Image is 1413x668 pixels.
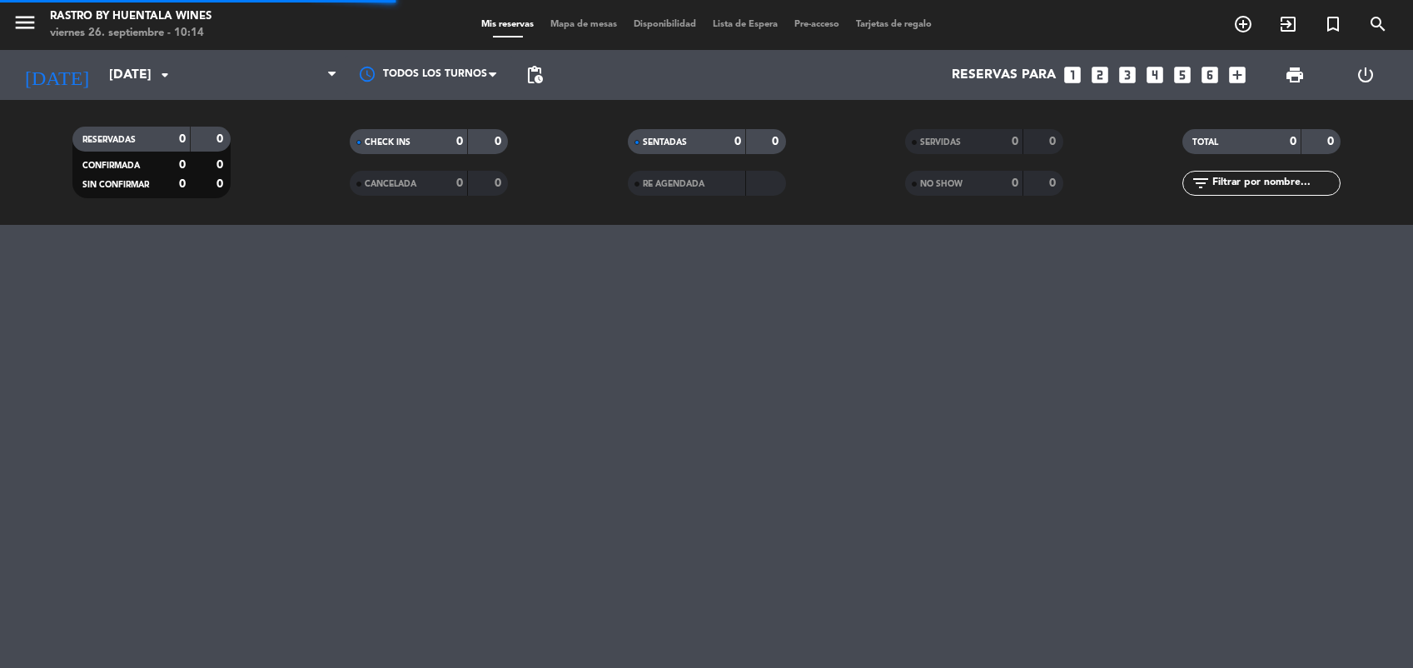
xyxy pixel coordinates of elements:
[643,180,704,188] span: RE AGENDADA
[155,65,175,85] i: arrow_drop_down
[1233,14,1253,34] i: add_circle_outline
[456,177,463,189] strong: 0
[365,180,416,188] span: CANCELADA
[1285,65,1305,85] span: print
[1327,136,1337,147] strong: 0
[1172,64,1193,86] i: looks_5
[1191,173,1211,193] i: filter_list
[50,25,211,42] div: viernes 26. septiembre - 10:14
[525,65,545,85] span: pending_actions
[1199,64,1221,86] i: looks_6
[1356,65,1376,85] i: power_settings_new
[1226,64,1248,86] i: add_box
[542,20,625,29] span: Mapa de mesas
[1278,14,1298,34] i: exit_to_app
[1144,64,1166,86] i: looks_4
[952,67,1056,83] span: Reservas para
[179,159,186,171] strong: 0
[12,10,37,41] button: menu
[82,162,140,170] span: CONFIRMADA
[1049,177,1059,189] strong: 0
[772,136,782,147] strong: 0
[1089,64,1111,86] i: looks_two
[365,138,410,147] span: CHECK INS
[1368,14,1388,34] i: search
[12,57,101,93] i: [DATE]
[1323,14,1343,34] i: turned_in_not
[495,177,505,189] strong: 0
[12,10,37,35] i: menu
[216,159,226,171] strong: 0
[1117,64,1138,86] i: looks_3
[734,136,741,147] strong: 0
[848,20,940,29] span: Tarjetas de regalo
[179,178,186,190] strong: 0
[1049,136,1059,147] strong: 0
[1062,64,1083,86] i: looks_one
[1012,177,1018,189] strong: 0
[82,181,149,189] span: SIN CONFIRMAR
[1290,136,1296,147] strong: 0
[1192,138,1218,147] span: TOTAL
[50,8,211,25] div: Rastro by Huentala Wines
[786,20,848,29] span: Pre-acceso
[216,133,226,145] strong: 0
[216,178,226,190] strong: 0
[920,138,961,147] span: SERVIDAS
[473,20,542,29] span: Mis reservas
[920,180,963,188] span: NO SHOW
[1211,174,1340,192] input: Filtrar por nombre...
[456,136,463,147] strong: 0
[1012,136,1018,147] strong: 0
[82,136,136,144] span: RESERVADAS
[704,20,786,29] span: Lista de Espera
[1331,50,1401,100] div: LOG OUT
[495,136,505,147] strong: 0
[179,133,186,145] strong: 0
[625,20,704,29] span: Disponibilidad
[643,138,687,147] span: SENTADAS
